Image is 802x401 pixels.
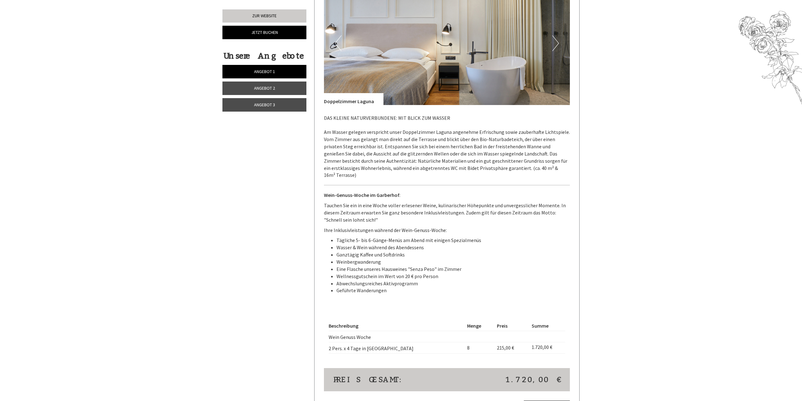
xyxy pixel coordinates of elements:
td: 2 Pers. x 4 Tage in [GEOGRAPHIC_DATA] [329,342,465,353]
li: Wasser & Wein während des Abendessens [336,244,570,251]
p: Ihre Inklusivleistungen während der Wein-Genuss-Woche: [324,227,570,234]
p: : [324,192,570,199]
span: Angebot 1 [254,69,275,74]
a: Jetzt buchen [222,26,306,39]
div: Preis gesamt: [329,374,447,385]
span: Angebot 2 [254,85,275,91]
p: Tauchen Sie ein in eine Woche voller erlesener Weine, kulinarischer Höhepunkte und unvergessliche... [324,202,570,224]
div: Unsere Angebote [222,50,305,62]
th: Beschreibung [329,321,465,331]
td: Wein Genuss Woche [329,331,465,342]
li: Geführte Wanderungen [336,287,570,294]
li: Wellnessgutschein im Wert von 20 € pro Person [336,273,570,280]
th: Preis [494,321,529,331]
li: Abwechslungsreiches Aktivprogramm [336,280,570,287]
span: 1.720,00 € [506,374,560,385]
span: Angebot 3 [254,102,275,108]
th: Summe [529,321,565,331]
li: Eine Flasche unseres Hausweines "Senza Peso" im Zimmer [336,266,570,273]
a: Zur Website [222,9,306,23]
strong: Wein-Genuss-Woche im Garberhof [324,192,399,198]
p: DAS KLEINE NATURVERBUNDENE: MIT BLICK ZUM WASSER Am Wasser gelegen verspricht unser Doppelzimmer ... [324,114,570,179]
th: Menge [465,321,494,331]
button: Previous [335,35,341,51]
span: 215,00 € [497,345,514,351]
div: Doppelzimmer Laguna [324,93,383,105]
button: Next [552,35,559,51]
li: Ganztägig Kaffee und Softdrinks [336,251,570,258]
td: 8 [465,342,494,353]
li: Tägliche 5- bis 6-Gänge-Menüs am Abend mit einigen Spezialmenüs [336,237,570,244]
td: 1.720,00 € [529,342,565,353]
li: Weinbergwanderung [336,258,570,266]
